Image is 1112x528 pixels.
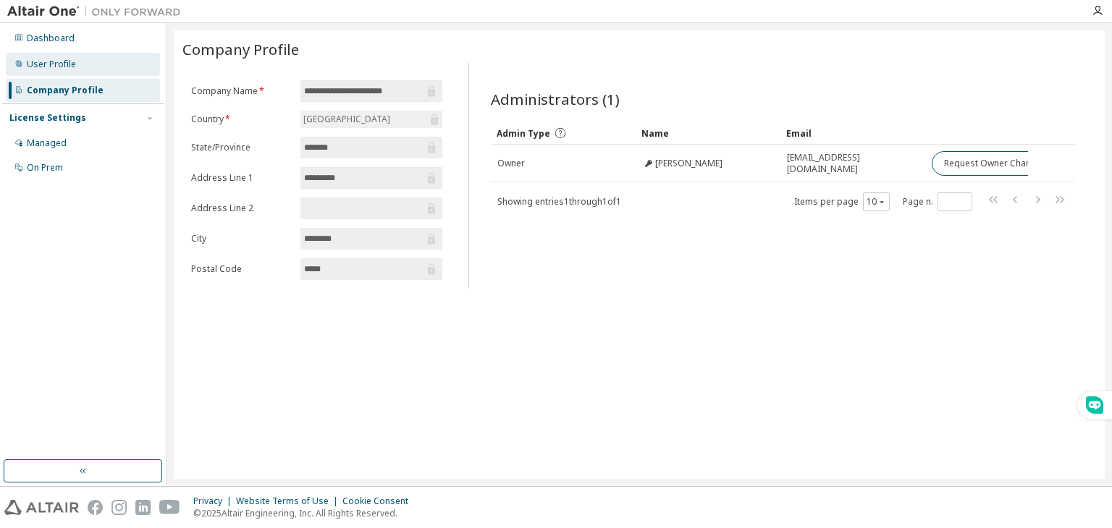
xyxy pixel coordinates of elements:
span: Administrators (1) [491,89,620,109]
div: License Settings [9,112,86,124]
div: On Prem [27,162,63,174]
span: Admin Type [497,127,550,140]
div: Managed [27,137,67,149]
div: User Profile [27,59,76,70]
label: Company Name [191,85,292,97]
button: Request Owner Change [932,151,1054,176]
label: Address Line 1 [191,172,292,184]
div: Website Terms of Use [236,495,342,507]
label: City [191,233,292,244]
span: Company Profile [182,39,299,59]
img: linkedin.svg [135,500,151,515]
img: youtube.svg [159,500,180,515]
div: Cookie Consent [342,495,417,507]
div: Email [786,122,919,145]
img: altair_logo.svg [4,500,79,515]
span: Items per page [794,192,890,211]
label: Address Line 2 [191,203,292,214]
img: instagram.svg [111,500,127,515]
img: facebook.svg [88,500,103,515]
p: © 2025 Altair Engineering, Inc. All Rights Reserved. [193,507,417,519]
div: [GEOGRAPHIC_DATA] [300,111,442,128]
label: State/Province [191,142,292,153]
span: Page n. [903,192,972,211]
span: [PERSON_NAME] [655,158,723,169]
div: Company Profile [27,85,104,96]
span: Showing entries 1 through 1 of 1 [497,195,621,208]
div: [GEOGRAPHIC_DATA] [301,111,392,127]
img: Altair One [7,4,188,19]
span: [EMAIL_ADDRESS][DOMAIN_NAME] [787,152,919,175]
div: Dashboard [27,33,75,44]
div: Name [641,122,775,145]
span: Owner [497,158,525,169]
label: Postal Code [191,263,292,275]
div: Privacy [193,495,236,507]
button: 10 [867,196,886,208]
label: Country [191,114,292,125]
